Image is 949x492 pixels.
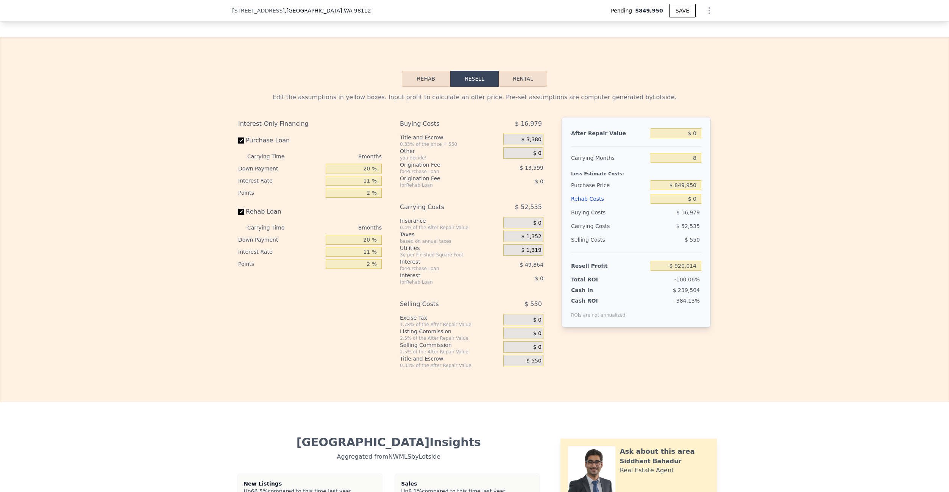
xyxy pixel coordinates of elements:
[400,349,500,355] div: 2.5% of the After Repair Value
[571,127,648,140] div: After Repair Value
[400,297,484,311] div: Selling Costs
[238,258,323,270] div: Points
[400,217,500,225] div: Insurance
[232,7,285,14] span: [STREET_ADDRESS]
[400,134,500,141] div: Title and Escrow
[571,297,626,305] div: Cash ROI
[635,7,663,14] span: $849,950
[520,165,543,171] span: $ 13,599
[571,151,648,165] div: Carrying Months
[238,209,244,215] input: Rehab Loan
[524,297,542,311] span: $ 550
[676,223,700,229] span: $ 52,535
[571,276,618,283] div: Total ROI
[673,287,700,293] span: $ 239,504
[238,162,323,175] div: Down Payment
[400,155,500,161] div: you decide!
[669,4,696,17] button: SAVE
[571,259,648,273] div: Resell Profit
[238,93,711,102] div: Edit the assumptions in yellow boxes. Input profit to calculate an offer price. Pre-set assumptio...
[238,175,323,187] div: Interest Rate
[238,246,323,258] div: Interest Rate
[400,200,484,214] div: Carrying Costs
[400,175,484,182] div: Origination Fee
[515,200,542,214] span: $ 52,535
[521,136,541,143] span: $ 3,380
[400,169,484,175] div: for Purchase Loan
[400,225,500,231] div: 0.4% of the After Repair Value
[238,117,382,131] div: Interest-Only Financing
[571,286,618,294] div: Cash In
[533,317,542,323] span: $ 0
[400,141,500,147] div: 0.33% of the price + 550
[571,305,626,318] div: ROIs are not annualized
[571,219,618,233] div: Carrying Costs
[400,272,484,279] div: Interest
[535,178,543,184] span: $ 0
[402,71,450,87] button: Rehab
[400,147,500,155] div: Other
[620,457,682,466] div: Siddhant Bahadur
[238,134,323,147] label: Purchase Loan
[450,71,499,87] button: Resell
[571,233,648,247] div: Selling Costs
[238,187,323,199] div: Points
[401,480,534,487] div: Sales
[238,436,539,449] div: [GEOGRAPHIC_DATA] Insights
[400,266,484,272] div: for Purchase Loan
[400,244,500,252] div: Utilities
[238,205,323,219] label: Rehab Loan
[674,276,700,283] span: -100.06%
[571,192,648,206] div: Rehab Costs
[400,355,500,362] div: Title and Escrow
[685,237,700,243] span: $ 550
[533,150,542,157] span: $ 0
[620,466,674,475] div: Real Estate Agent
[521,247,541,254] span: $ 1,319
[243,487,376,492] div: Up compared to this time last year
[620,446,695,457] div: Ask about this area
[300,150,382,162] div: 8 months
[400,328,500,335] div: Listing Commission
[400,279,484,285] div: for Rehab Loan
[520,262,543,268] span: $ 49,864
[400,314,500,322] div: Excise Tax
[300,222,382,234] div: 8 months
[499,71,547,87] button: Rental
[400,231,500,238] div: Taxes
[400,182,484,188] div: for Rehab Loan
[571,178,648,192] div: Purchase Price
[674,298,700,304] span: -384.13%
[342,8,371,14] span: , WA 98112
[533,330,542,337] span: $ 0
[400,335,500,341] div: 2.5% of the After Repair Value
[247,222,297,234] div: Carrying Time
[238,137,244,144] input: Purchase Loan
[247,150,297,162] div: Carrying Time
[535,275,543,281] span: $ 0
[400,362,500,369] div: 0.33% of the After Repair Value
[400,322,500,328] div: 1.78% of the After Repair Value
[400,252,500,258] div: 3¢ per Finished Square Foot
[243,480,376,487] div: New Listings
[515,117,542,131] span: $ 16,979
[401,487,534,492] div: Up compared to this time last year
[521,233,541,240] span: $ 1,352
[285,7,371,14] span: , [GEOGRAPHIC_DATA]
[238,449,539,461] div: Aggregated from NWMLS by Lotside
[571,206,648,219] div: Buying Costs
[400,117,484,131] div: Buying Costs
[702,3,717,18] button: Show Options
[400,161,484,169] div: Origination Fee
[533,344,542,351] span: $ 0
[400,238,500,244] div: based on annual taxes
[400,258,484,266] div: Interest
[400,341,500,349] div: Selling Commission
[571,165,701,178] div: Less Estimate Costs:
[533,220,542,226] span: $ 0
[611,7,635,14] span: Pending
[526,358,542,364] span: $ 550
[676,209,700,216] span: $ 16,979
[238,234,323,246] div: Down Payment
